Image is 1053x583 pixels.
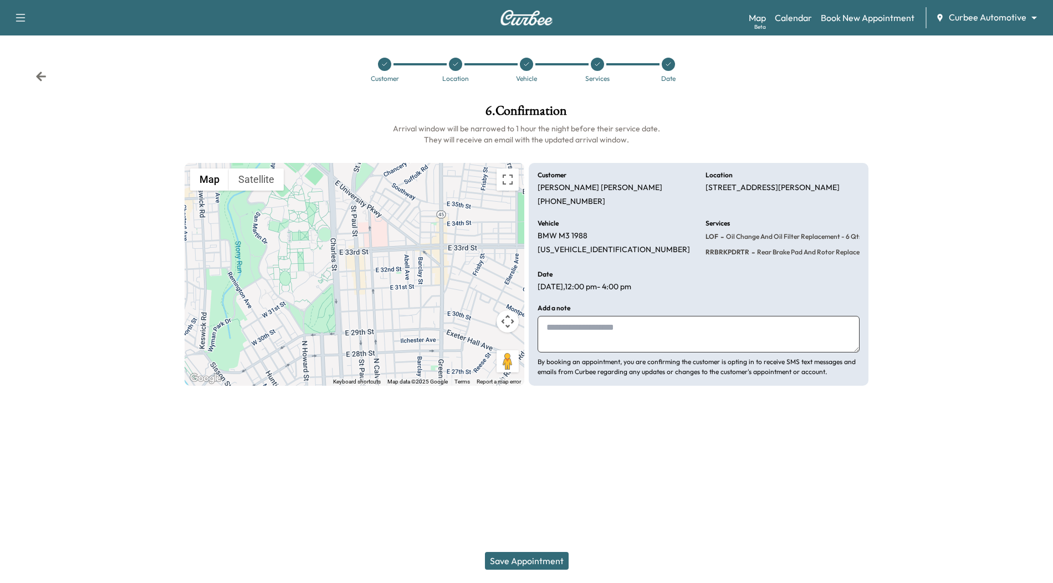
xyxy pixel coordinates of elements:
a: MapBeta [749,11,766,24]
div: Beta [754,23,766,31]
p: BMW M3 1988 [538,231,587,241]
div: Customer [371,75,399,82]
p: [PERSON_NAME] [PERSON_NAME] [538,183,662,193]
h6: Date [538,271,553,278]
h1: 6 . Confirmation [185,104,869,123]
span: RRBRKPDRTR [706,248,749,257]
button: Show satellite imagery [229,168,284,191]
button: Keyboard shortcuts [333,378,381,386]
a: Report a map error [477,379,521,385]
button: Save Appointment [485,552,569,570]
img: Google [187,371,224,386]
a: Terms (opens in new tab) [454,379,470,385]
p: By booking an appointment, you are confirming the customer is opting in to receive SMS text messa... [538,357,860,377]
p: [DATE] , 12:00 pm - 4:00 pm [538,282,631,292]
div: Date [661,75,676,82]
div: Location [442,75,469,82]
div: Services [585,75,610,82]
p: [PHONE_NUMBER] [538,197,605,207]
div: Back [35,71,47,82]
a: Calendar [775,11,812,24]
span: Curbee Automotive [949,11,1026,24]
p: [US_VEHICLE_IDENTIFICATION_NUMBER] [538,245,690,255]
span: Map data ©2025 Google [387,379,448,385]
h6: Location [706,172,733,178]
span: LOF [706,232,718,241]
img: Curbee Logo [500,10,553,25]
button: Show street map [190,168,229,191]
h6: Vehicle [538,220,559,227]
button: Map camera controls [497,310,519,333]
span: - [718,231,724,242]
button: Toggle fullscreen view [497,168,519,191]
h6: Customer [538,172,566,178]
p: [STREET_ADDRESS][PERSON_NAME] [706,183,840,193]
span: - [749,247,755,258]
a: Book New Appointment [821,11,914,24]
span: Oil Change and Oil Filter Replacement - 6 qts [724,232,862,241]
a: Open this area in Google Maps (opens a new window) [187,371,224,386]
h6: Services [706,220,730,227]
span: Rear Brake Pad and Rotor Replacement [755,248,875,257]
h6: Arrival window will be narrowed to 1 hour the night before their service date. They will receive ... [185,123,869,145]
div: Vehicle [516,75,537,82]
button: Drag Pegman onto the map to open Street View [497,350,519,372]
h6: Add a note [538,305,570,311]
